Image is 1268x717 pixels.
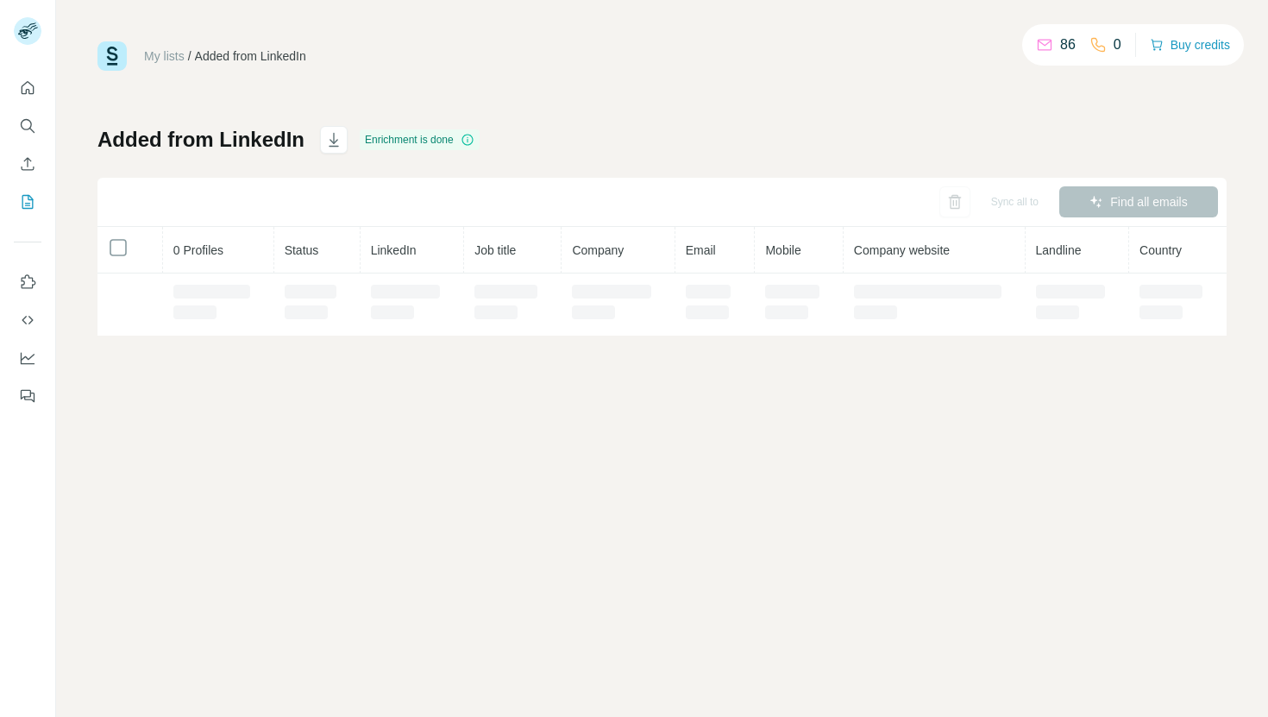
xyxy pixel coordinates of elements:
[285,243,319,257] span: Status
[474,243,516,257] span: Job title
[360,129,480,150] div: Enrichment is done
[1150,33,1230,57] button: Buy credits
[173,243,223,257] span: 0 Profiles
[1060,35,1076,55] p: 86
[1114,35,1121,55] p: 0
[14,110,41,142] button: Search
[765,243,800,257] span: Mobile
[14,343,41,374] button: Dashboard
[14,72,41,104] button: Quick start
[14,148,41,179] button: Enrich CSV
[1036,243,1082,257] span: Landline
[854,243,950,257] span: Company website
[14,186,41,217] button: My lists
[195,47,306,65] div: Added from LinkedIn
[14,267,41,298] button: Use Surfe on LinkedIn
[144,49,185,63] a: My lists
[572,243,624,257] span: Company
[14,381,41,412] button: Feedback
[97,41,127,71] img: Surfe Logo
[97,126,304,154] h1: Added from LinkedIn
[188,47,191,65] li: /
[686,243,716,257] span: Email
[14,305,41,336] button: Use Surfe API
[371,243,417,257] span: LinkedIn
[1139,243,1182,257] span: Country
